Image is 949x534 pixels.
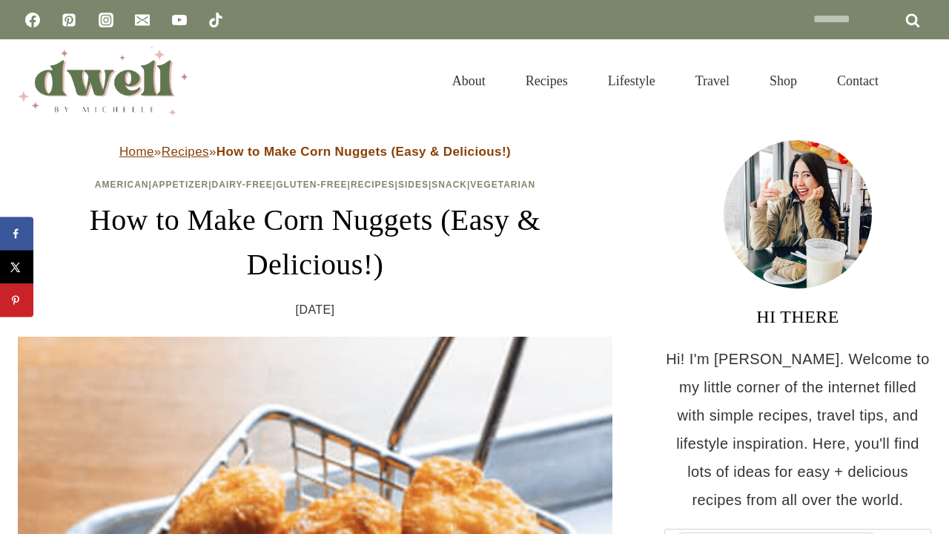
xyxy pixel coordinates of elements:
[432,55,506,107] a: About
[432,55,899,107] nav: Primary Navigation
[212,179,273,190] a: Dairy-Free
[95,179,149,190] a: American
[201,5,231,35] a: TikTok
[750,55,817,107] a: Shop
[296,299,335,321] time: [DATE]
[351,179,395,190] a: Recipes
[128,5,157,35] a: Email
[18,5,47,35] a: Facebook
[506,55,588,107] a: Recipes
[588,55,675,107] a: Lifestyle
[162,145,209,159] a: Recipes
[675,55,750,107] a: Travel
[95,179,535,190] span: | | | | | | |
[216,145,511,159] strong: How to Make Corn Nuggets (Easy & Delicious!)
[18,198,612,287] h1: How to Make Corn Nuggets (Easy & Delicious!)
[165,5,194,35] a: YouTube
[276,179,347,190] a: Gluten-Free
[906,68,931,93] button: View Search Form
[18,47,188,115] img: DWELL by michelle
[119,145,154,159] a: Home
[54,5,84,35] a: Pinterest
[664,303,931,330] h3: HI THERE
[431,179,467,190] a: Snack
[664,345,931,514] p: Hi! I'm [PERSON_NAME]. Welcome to my little corner of the internet filled with simple recipes, tr...
[817,55,899,107] a: Contact
[152,179,208,190] a: Appetizer
[91,5,121,35] a: Instagram
[119,145,511,159] span: » »
[398,179,429,190] a: Sides
[470,179,535,190] a: Vegetarian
